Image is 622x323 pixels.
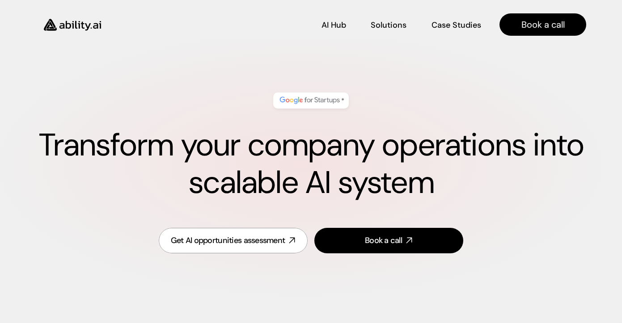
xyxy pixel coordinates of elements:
a: Solutions [371,17,406,33]
nav: Main navigation [114,13,586,36]
div: Get AI opportunities assessment [171,235,285,246]
a: AI Hub [322,17,346,33]
a: Book a call [314,228,463,253]
a: Book a call [499,13,586,36]
p: Solutions [371,20,406,31]
p: Book a call [521,18,565,31]
a: Get AI opportunities assessment [159,228,308,253]
div: Book a call [365,235,402,246]
p: Case Studies [432,20,481,31]
p: AI Hub [322,20,346,31]
a: Case Studies [431,17,482,33]
h1: Transform your company operations into scalable AI system [36,126,586,201]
